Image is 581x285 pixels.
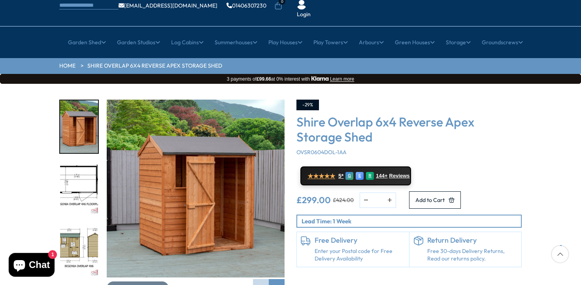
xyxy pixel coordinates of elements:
div: G [345,172,353,180]
h6: Free Delivery [315,236,405,245]
span: ★★★★★ [307,172,335,180]
a: Storage [446,32,471,52]
div: 1 / 10 [59,100,99,154]
a: Shire Overlap 6x4 Reverse Apex Storage Shed [87,62,222,70]
div: -29% [296,100,319,110]
ins: £299.00 [296,196,331,204]
a: HOME [59,62,75,70]
a: 01406307230 [226,3,266,8]
a: Summerhouses [215,32,257,52]
p: Lead Time: 1 Week [302,217,521,225]
p: Free 30-days Delivery Returns, Read our returns policy. [427,247,518,263]
inbox-online-store-chat: Shopify online store chat [6,253,57,279]
a: Log Cabins [171,32,204,52]
a: Arbours [359,32,384,52]
div: 3 / 10 [59,223,99,277]
a: Play Houses [268,32,302,52]
a: Groundscrews [482,32,523,52]
button: Add to Cart [409,191,461,209]
img: Begoniaoverlap4x6A5078_849e1407-a7d0-4f63-80d6-486c99b75f48_200x200.jpg [60,224,98,277]
h3: Shire Overlap 6x4 Reverse Apex Storage Shed [296,114,522,145]
a: Login [297,11,311,19]
span: Reviews [389,173,410,179]
div: R [366,172,374,180]
img: DSC_0042_02d60caa-146e-4141-bf7a-004d1d4eb577_200x200.jpg [60,100,98,153]
div: 2 / 10 [59,162,99,216]
a: [EMAIL_ADDRESS][DOMAIN_NAME] [119,3,217,8]
img: Shire Overlap 6x4 Reverse Apex Storage Shed - Best Shed [107,100,285,277]
span: 144+ [376,173,387,179]
span: OVSR0604DOL-1AA [296,149,347,156]
div: E [356,172,364,180]
a: Green Houses [395,32,435,52]
del: £424.00 [333,197,354,203]
a: Garden Studios [117,32,160,52]
a: Enter your Postal code for Free Delivery Availability [315,247,405,263]
a: 0 [274,2,282,10]
a: Play Towers [313,32,348,52]
a: ★★★★★ 5* G E R 144+ Reviews [300,166,411,185]
a: Garden Shed [68,32,106,52]
span: Add to Cart [415,197,445,203]
img: Begoniaoverlap4x6flooplan_5d83408c-8763-447e-ba05-7b176d0f0123_200x200.jpg [60,162,98,215]
h6: Return Delivery [427,236,518,245]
